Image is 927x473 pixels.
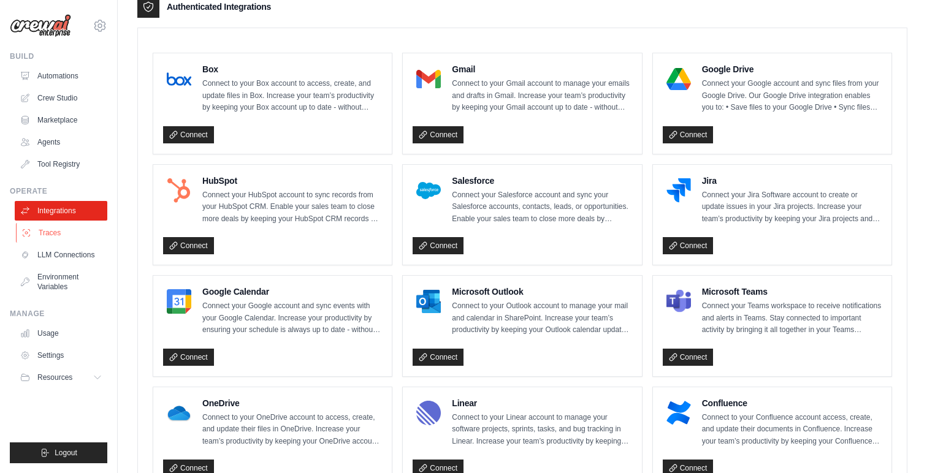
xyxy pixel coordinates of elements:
[416,178,441,203] img: Salesforce Logo
[663,126,714,143] a: Connect
[666,67,691,91] img: Google Drive Logo
[452,286,631,298] h4: Microsoft Outlook
[167,1,271,13] h3: Authenticated Integrations
[202,78,382,114] p: Connect to your Box account to access, create, and update files in Box. Increase your team’s prod...
[663,237,714,254] a: Connect
[37,373,72,382] span: Resources
[163,126,214,143] a: Connect
[202,300,382,336] p: Connect your Google account and sync events with your Google Calendar. Increase your productivity...
[702,397,882,409] h4: Confluence
[15,267,107,297] a: Environment Variables
[702,412,882,448] p: Connect to your Confluence account access, create, and update their documents in Confluence. Incr...
[452,189,631,225] p: Connect your Salesforce account and sync your Salesforce accounts, contacts, leads, or opportunit...
[202,412,382,448] p: Connect to your OneDrive account to access, create, and update their files in OneDrive. Increase ...
[55,448,77,458] span: Logout
[15,346,107,365] a: Settings
[16,223,109,243] a: Traces
[10,51,107,61] div: Build
[452,175,631,187] h4: Salesforce
[413,237,464,254] a: Connect
[702,175,882,187] h4: Jira
[702,78,882,114] p: Connect your Google account and sync files from your Google Drive. Our Google Drive integration e...
[416,289,441,314] img: Microsoft Outlook Logo
[702,189,882,225] p: Connect your Jira Software account to create or update issues in your Jira projects. Increase you...
[702,63,882,75] h4: Google Drive
[15,88,107,108] a: Crew Studio
[416,67,441,91] img: Gmail Logo
[413,126,464,143] a: Connect
[202,63,382,75] h4: Box
[452,78,631,114] p: Connect to your Gmail account to manage your emails and drafts in Gmail. Increase your team’s pro...
[10,442,107,463] button: Logout
[15,154,107,174] a: Tool Registry
[10,14,71,37] img: Logo
[702,286,882,298] h4: Microsoft Teams
[702,300,882,336] p: Connect your Teams workspace to receive notifications and alerts in Teams. Stay connected to impo...
[452,412,631,448] p: Connect to your Linear account to manage your software projects, sprints, tasks, and bug tracking...
[452,300,631,336] p: Connect to your Outlook account to manage your mail and calendar in SharePoint. Increase your tea...
[15,110,107,130] a: Marketplace
[15,132,107,152] a: Agents
[202,175,382,187] h4: HubSpot
[202,189,382,225] p: Connect your HubSpot account to sync records from your HubSpot CRM. Enable your sales team to clo...
[452,63,631,75] h4: Gmail
[15,245,107,265] a: LLM Connections
[163,349,214,366] a: Connect
[167,178,191,203] img: HubSpot Logo
[167,401,191,425] img: OneDrive Logo
[15,66,107,86] a: Automations
[15,201,107,221] a: Integrations
[663,349,714,366] a: Connect
[202,286,382,298] h4: Google Calendar
[10,186,107,196] div: Operate
[167,67,191,91] img: Box Logo
[452,397,631,409] h4: Linear
[666,289,691,314] img: Microsoft Teams Logo
[202,397,382,409] h4: OneDrive
[15,368,107,387] button: Resources
[163,237,214,254] a: Connect
[167,289,191,314] img: Google Calendar Logo
[416,401,441,425] img: Linear Logo
[10,309,107,319] div: Manage
[413,349,464,366] a: Connect
[15,324,107,343] a: Usage
[666,401,691,425] img: Confluence Logo
[666,178,691,203] img: Jira Logo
